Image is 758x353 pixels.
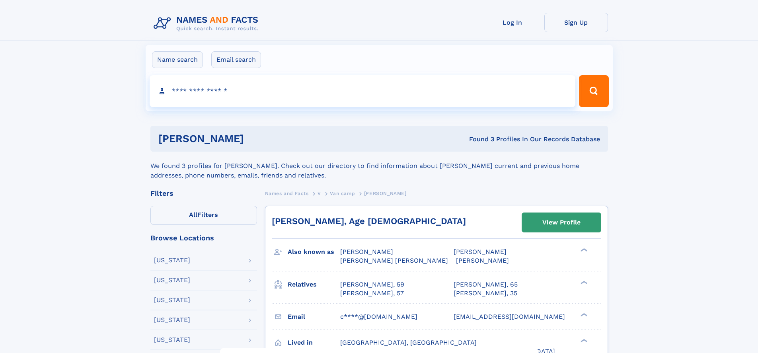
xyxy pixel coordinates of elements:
a: Sign Up [544,13,608,32]
div: ❯ [579,338,588,343]
div: [US_STATE] [154,337,190,343]
a: [PERSON_NAME], 59 [340,280,404,289]
input: search input [150,75,576,107]
div: ❯ [579,280,588,285]
span: [GEOGRAPHIC_DATA], [GEOGRAPHIC_DATA] [340,339,477,346]
div: Filters [150,190,257,197]
div: [US_STATE] [154,257,190,263]
span: [EMAIL_ADDRESS][DOMAIN_NAME] [454,313,565,320]
span: All [189,211,197,218]
span: [PERSON_NAME] [456,257,509,264]
a: [PERSON_NAME], 65 [454,280,518,289]
a: Log In [481,13,544,32]
a: [PERSON_NAME], Age [DEMOGRAPHIC_DATA] [272,216,466,226]
div: ❯ [579,248,588,253]
a: Van camp [330,188,355,198]
a: Names and Facts [265,188,309,198]
a: V [318,188,321,198]
span: Van camp [330,191,355,196]
a: [PERSON_NAME], 57 [340,289,404,298]
h3: Lived in [288,336,340,349]
div: [US_STATE] [154,277,190,283]
span: [PERSON_NAME] [364,191,407,196]
div: Found 3 Profiles In Our Records Database [357,135,600,144]
h3: Relatives [288,278,340,291]
a: View Profile [522,213,601,232]
label: Email search [211,51,261,68]
span: [PERSON_NAME] [454,248,507,255]
div: [US_STATE] [154,297,190,303]
label: Name search [152,51,203,68]
div: Browse Locations [150,234,257,242]
div: We found 3 profiles for [PERSON_NAME]. Check out our directory to find information about [PERSON_... [150,152,608,180]
label: Filters [150,206,257,225]
h1: [PERSON_NAME] [158,134,357,144]
div: [US_STATE] [154,317,190,323]
h3: Email [288,310,340,324]
img: Logo Names and Facts [150,13,265,34]
span: V [318,191,321,196]
h3: Also known as [288,245,340,259]
div: ❯ [579,312,588,317]
div: View Profile [542,213,581,232]
span: [PERSON_NAME] [340,248,393,255]
a: [PERSON_NAME], 35 [454,289,517,298]
span: [PERSON_NAME] [PERSON_NAME] [340,257,448,264]
button: Search Button [579,75,608,107]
